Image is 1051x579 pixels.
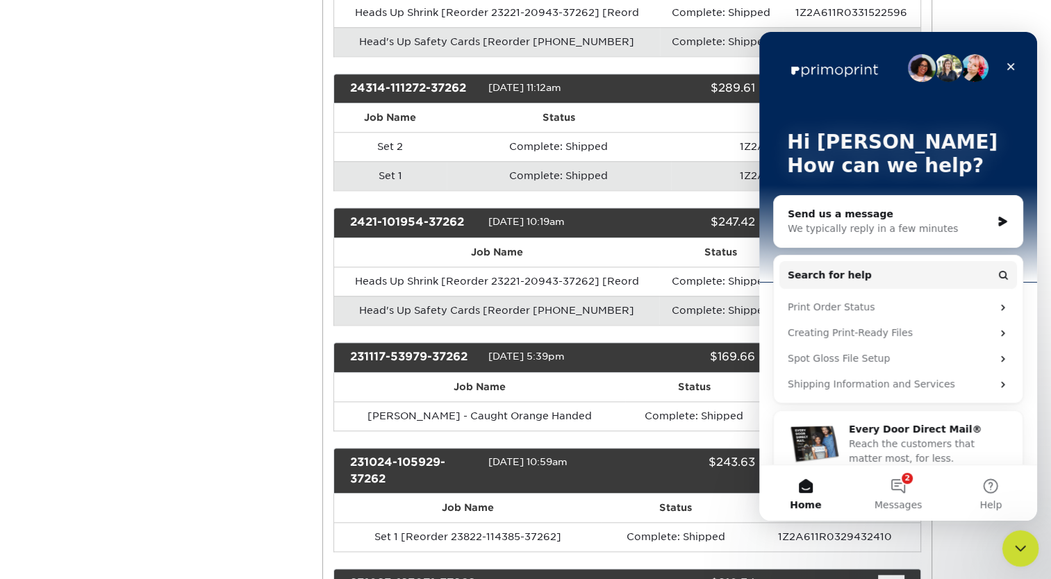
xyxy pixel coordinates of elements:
td: Head's Up Safety Cards [Reorder [PHONE_NUMBER] [334,27,660,56]
th: Tracking # [750,494,920,522]
th: Job Name [334,494,601,522]
td: 1Z2A611R0329432410 [750,522,920,551]
td: Complete: Shipped [659,267,782,296]
td: [PERSON_NAME] - Caught Orange Handed [334,401,625,430]
iframe: Intercom live chat [1002,530,1039,567]
div: $169.66 [617,349,766,367]
td: Head's Up Safety Cards [Reorder [PHONE_NUMBER] [334,296,659,325]
td: Heads Up Shrink [Reorder 23221-20943-37262] [Reord [334,267,659,296]
td: Complete: Shipped [601,522,750,551]
span: [DATE] 5:39pm [488,351,565,362]
div: 2421-101954-37262 [340,214,488,232]
td: Complete: Shipped [659,296,782,325]
div: 231024-105929-37262 [340,454,488,487]
td: Set 1 [Reorder 23822-114385-37262] [334,522,601,551]
th: Status [447,103,671,132]
td: 1Z2A611R0331522612 [783,27,920,56]
div: 231117-53979-37262 [340,349,488,367]
span: [DATE] 11:12am [488,82,561,93]
td: Complete: Shipped [447,161,671,190]
div: $243.63 [617,454,766,487]
td: Set 1 [334,161,447,190]
div: 24314-111272-37262 [340,80,488,98]
td: 1Z2A611R0191307862 [671,132,920,161]
td: Set 2 [334,132,447,161]
div: $289.61 [617,80,766,98]
td: Complete: Shipped [625,401,763,430]
td: 1Z2A611R0191307862 [671,161,920,190]
td: Complete: Shipped [447,132,671,161]
td: Complete: Shipped [660,27,783,56]
th: Job Name [334,238,659,267]
th: Status [625,373,763,401]
th: Tracking # [671,103,920,132]
span: [DATE] 10:59am [488,456,568,467]
th: Job Name [334,373,625,401]
th: Status [659,238,782,267]
iframe: Intercom live chat [759,32,1037,521]
th: Job Name [334,103,447,132]
div: $247.42 [617,214,766,232]
th: Status [601,494,750,522]
span: [DATE] 10:19am [488,217,565,228]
